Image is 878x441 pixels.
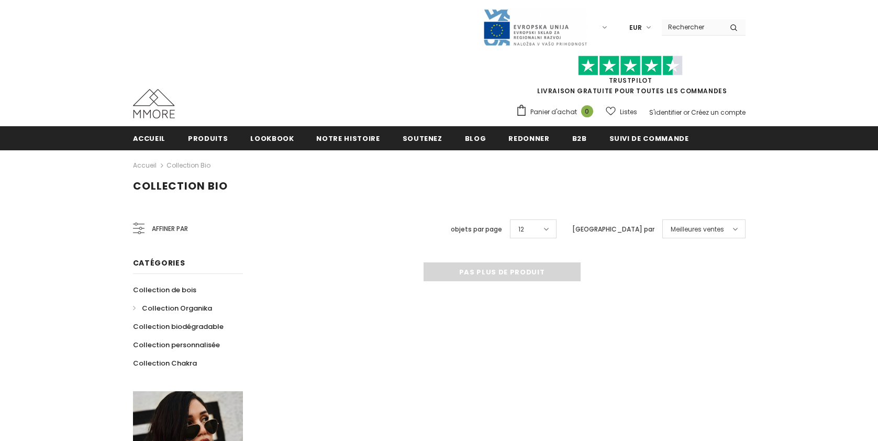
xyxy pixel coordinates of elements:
span: 12 [518,224,524,235]
a: soutenez [403,126,442,150]
a: Panier d'achat 0 [516,104,598,120]
a: B2B [572,126,587,150]
span: 0 [581,105,593,117]
a: Notre histoire [316,126,380,150]
a: Accueil [133,159,157,172]
a: Redonner [508,126,549,150]
a: Collection Bio [166,161,210,170]
span: Collection Organika [142,303,212,313]
span: soutenez [403,134,442,144]
label: objets par page [451,224,502,235]
span: Produits [188,134,228,144]
span: Lookbook [250,134,294,144]
img: Javni Razpis [483,8,587,47]
a: Collection de bois [133,281,196,299]
a: Créez un compte [691,108,746,117]
a: Collection Chakra [133,354,197,372]
span: Listes [620,107,637,117]
label: [GEOGRAPHIC_DATA] par [572,224,654,235]
span: Affiner par [152,223,188,235]
span: Blog [465,134,486,144]
img: Faites confiance aux étoiles pilotes [578,56,683,76]
span: Accueil [133,134,166,144]
span: Collection Bio [133,179,228,193]
a: Collection biodégradable [133,317,224,336]
span: Collection personnalisée [133,340,220,350]
input: Search Site [662,19,722,35]
a: Accueil [133,126,166,150]
span: B2B [572,134,587,144]
a: TrustPilot [609,76,652,85]
span: LIVRAISON GRATUITE POUR TOUTES LES COMMANDES [516,60,746,95]
span: Suivi de commande [609,134,689,144]
span: Catégories [133,258,185,268]
a: Javni Razpis [483,23,587,31]
a: Blog [465,126,486,150]
span: EUR [629,23,642,33]
span: Redonner [508,134,549,144]
a: Listes [606,103,637,121]
a: S'identifier [649,108,682,117]
span: Panier d'achat [530,107,577,117]
span: Collection biodégradable [133,322,224,332]
span: Collection Chakra [133,358,197,368]
a: Suivi de commande [609,126,689,150]
span: Meilleures ventes [671,224,724,235]
a: Collection Organika [133,299,212,317]
a: Produits [188,126,228,150]
a: Collection personnalisée [133,336,220,354]
span: Notre histoire [316,134,380,144]
img: Cas MMORE [133,89,175,118]
span: or [683,108,690,117]
a: Lookbook [250,126,294,150]
span: Collection de bois [133,285,196,295]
